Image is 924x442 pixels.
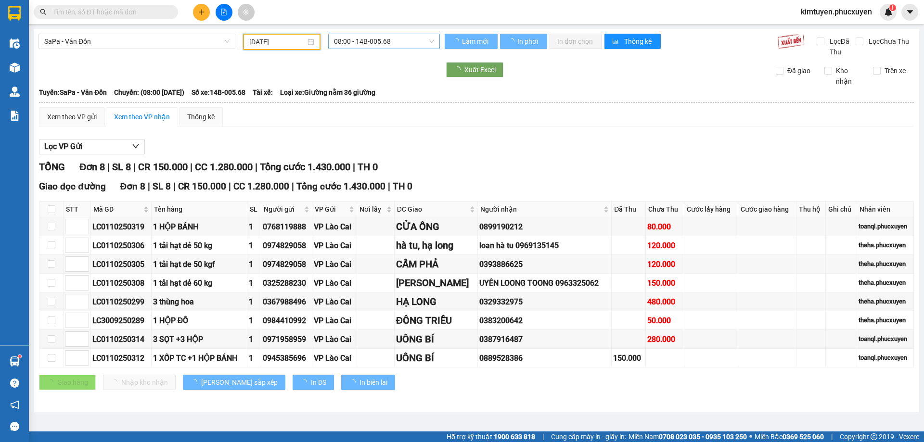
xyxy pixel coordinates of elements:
[249,333,260,345] div: 1
[826,36,856,57] span: Lọc Đã Thu
[91,330,152,349] td: LC0110250314
[397,204,468,215] span: ĐC Giao
[749,435,752,439] span: ⚪️
[39,375,96,390] button: Giao hàng
[859,259,912,269] div: theha.phucxuyen
[871,433,877,440] span: copyright
[647,296,682,308] div: 480.000
[173,181,176,192] span: |
[91,292,152,311] td: LC0110250299
[500,34,547,49] button: In phơi
[263,221,310,233] div: 0768119888
[542,431,544,442] span: |
[508,38,516,45] span: loading
[646,202,684,217] th: Chưa Thu
[247,202,262,217] th: SL
[738,202,796,217] th: Cước giao hàng
[447,431,535,442] span: Hỗ trợ kỹ thuật:
[479,221,610,233] div: 0899190212
[446,62,503,77] button: Xuất Excel
[153,315,245,327] div: 1 HỘP ĐỒ
[10,38,20,49] img: warehouse-icon
[229,181,231,192] span: |
[40,9,47,15] span: search
[39,161,65,173] span: TỔNG
[647,258,682,270] div: 120.000
[312,330,357,349] td: VP Lào Cai
[349,379,359,386] span: loading
[10,356,20,366] img: warehouse-icon
[263,315,310,327] div: 0984410992
[796,202,826,217] th: Thu hộ
[114,87,184,98] span: Chuyến: (08:00 [DATE])
[280,87,375,98] span: Loại xe: Giường nằm 36 giường
[103,375,176,390] button: Nhập kho nhận
[454,66,464,73] span: loading
[249,37,306,47] input: 01/10/2025
[396,351,476,366] div: UÔNG BÍ
[612,38,620,46] span: bar-chart
[249,258,260,270] div: 1
[296,181,385,192] span: Tổng cước 1.430.000
[777,34,805,49] img: 9k=
[112,161,131,173] span: SL 8
[314,296,355,308] div: VP Lào Cai
[132,142,140,150] span: down
[629,431,747,442] span: Miền Nam
[613,352,644,364] div: 150.000
[93,204,141,215] span: Mã GD
[216,4,232,21] button: file-add
[263,296,310,308] div: 0367988496
[263,258,310,270] div: 0974829058
[334,34,434,49] span: 08:00 - 14B-005.68
[92,333,150,345] div: LC0110250314
[396,332,476,347] div: UÔNG BÍ
[314,333,355,345] div: VP Lào Cai
[550,34,602,49] button: In đơn chọn
[153,221,245,233] div: 1 HỘP BÁNH
[191,379,201,386] span: loading
[10,63,20,73] img: warehouse-icon
[263,333,310,345] div: 0971958959
[624,36,653,47] span: Thống kê
[684,202,738,217] th: Cước lấy hàng
[832,65,866,87] span: Kho nhận
[233,181,289,192] span: CC 1.280.000
[47,112,97,122] div: Xem theo VP gửi
[138,161,188,173] span: CR 150.000
[243,9,249,15] span: aim
[193,4,210,21] button: plus
[659,433,747,441] strong: 0708 023 035 - 0935 103 250
[551,431,626,442] span: Cung cấp máy in - giấy in:
[359,377,387,388] span: In biên lai
[39,88,107,96] b: Tuyến: SaPa - Vân Đồn
[10,111,20,121] img: solution-icon
[396,313,476,328] div: ĐÔNG TRIỀU
[859,334,912,344] div: toanql.phucxuyen
[462,36,490,47] span: Làm mới
[312,255,357,274] td: VP Lào Cai
[783,65,814,76] span: Đã giao
[479,296,610,308] div: 0329332975
[479,333,610,345] div: 0387916487
[44,140,82,152] span: Lọc VP Gửi
[859,222,912,231] div: toanql.phucxuyen
[312,311,357,330] td: VP Lào Cai
[220,9,227,15] span: file-add
[44,34,230,49] span: SaPa - Vân Đồn
[153,258,245,270] div: 1 tải hạt de 50 kgf
[120,181,146,192] span: Đơn 8
[396,257,476,272] div: CẨM PHẢ
[859,353,912,363] div: toanql.phucxuyen
[783,433,824,441] strong: 0369 525 060
[18,355,21,358] sup: 1
[10,400,19,409] span: notification
[859,240,912,250] div: theha.phucxuyen
[891,4,894,11] span: 1
[198,9,205,15] span: plus
[647,221,682,233] div: 80.000
[79,161,105,173] span: Đơn 8
[479,258,610,270] div: 0393886625
[183,375,285,390] button: [PERSON_NAME] sắp xếp
[255,161,257,173] span: |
